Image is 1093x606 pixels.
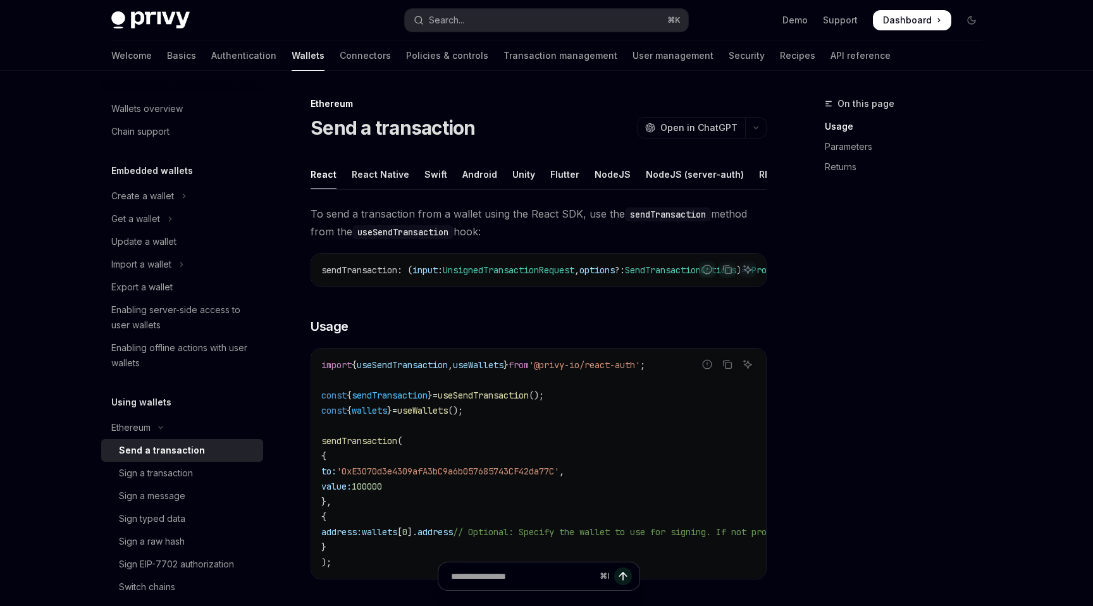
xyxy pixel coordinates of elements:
img: dark logo [111,11,190,29]
a: Enabling server-side access to user wallets [101,299,263,337]
span: , [448,359,453,371]
span: , [574,264,579,276]
div: Get a wallet [111,211,160,226]
div: Send a transaction [119,443,205,458]
a: Authentication [211,40,276,71]
span: wallets [362,526,397,538]
span: } [387,405,392,416]
button: Toggle Get a wallet section [101,207,263,230]
a: Parameters [825,137,992,157]
span: sendTransaction [321,264,397,276]
span: useWallets [397,405,448,416]
a: Recipes [780,40,815,71]
span: , [559,466,564,477]
span: { [347,405,352,416]
div: Ethereum [111,420,151,435]
div: Update a wallet [111,234,176,249]
div: Sign a message [119,488,185,504]
span: { [347,390,352,401]
button: Toggle Import a wallet section [101,253,263,276]
span: (); [448,405,463,416]
span: '0xE3070d3e4309afA3bC9a6b057685743CF42da77C' [337,466,559,477]
span: // Optional: Specify the wallet to use for signing. If not provided, the first wallet will be used. [453,526,954,538]
div: Sign a transaction [119,466,193,481]
a: Transaction management [503,40,617,71]
span: value: [321,481,352,492]
span: 0 [402,526,407,538]
a: Export a wallet [101,276,263,299]
div: Import a wallet [111,257,171,272]
a: Returns [825,157,992,177]
span: { [321,450,326,462]
a: Basics [167,40,196,71]
span: = [433,390,438,401]
a: Sign typed data [101,507,263,530]
button: Copy the contents from the code block [719,261,736,278]
span: } [321,541,326,553]
a: Welcome [111,40,152,71]
div: Chain support [111,124,170,139]
span: Open in ChatGPT [660,121,738,134]
span: : ( [397,264,412,276]
input: Ask a question... [451,562,595,590]
a: Sign a raw hash [101,530,263,553]
span: Dashboard [883,14,932,27]
span: useSendTransaction [438,390,529,401]
div: Export a wallet [111,280,173,295]
span: from [509,359,529,371]
span: const [321,390,347,401]
a: Send a transaction [101,439,263,462]
a: Dashboard [873,10,951,30]
div: Sign typed data [119,511,185,526]
span: : [438,264,443,276]
span: { [321,511,326,523]
span: options [579,264,615,276]
button: Toggle Create a wallet section [101,185,263,207]
a: Security [729,40,765,71]
span: [ [397,526,402,538]
span: (); [529,390,544,401]
a: Sign a transaction [101,462,263,485]
a: Enabling offline actions with user wallets [101,337,263,374]
a: Demo [782,14,808,27]
div: REST API [759,159,799,189]
div: Create a wallet [111,189,174,204]
button: Report incorrect code [699,261,715,278]
button: Copy the contents from the code block [719,356,736,373]
a: Update a wallet [101,230,263,253]
button: Report incorrect code [699,356,715,373]
div: React Native [352,159,409,189]
span: address: [321,526,362,538]
span: To send a transaction from a wallet using the React SDK, use the method from the hook: [311,205,767,240]
a: Connectors [340,40,391,71]
div: Search... [429,13,464,28]
div: Ethereum [311,97,767,110]
code: sendTransaction [625,207,711,221]
span: UnsignedTransactionRequest [443,264,574,276]
span: 100000 [352,481,382,492]
span: '@privy-io/react-auth' [529,359,640,371]
code: useSendTransaction [352,225,454,239]
span: ; [640,359,645,371]
span: ]. [407,526,417,538]
span: }, [321,496,331,507]
div: NodeJS (server-auth) [646,159,744,189]
span: address [417,526,453,538]
div: Switch chains [119,579,175,595]
span: Usage [311,318,349,335]
div: React [311,159,337,189]
span: to: [321,466,337,477]
span: wallets [352,405,387,416]
span: ) [736,264,741,276]
div: Swift [424,159,447,189]
span: SendTransactionOptions [625,264,736,276]
button: Toggle dark mode [961,10,982,30]
button: Ask AI [739,261,756,278]
h5: Embedded wallets [111,163,193,178]
span: ); [321,557,331,568]
h1: Send a transaction [311,116,476,139]
a: Chain support [101,120,263,143]
a: Sign a message [101,485,263,507]
a: Wallets overview [101,97,263,120]
a: API reference [831,40,891,71]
